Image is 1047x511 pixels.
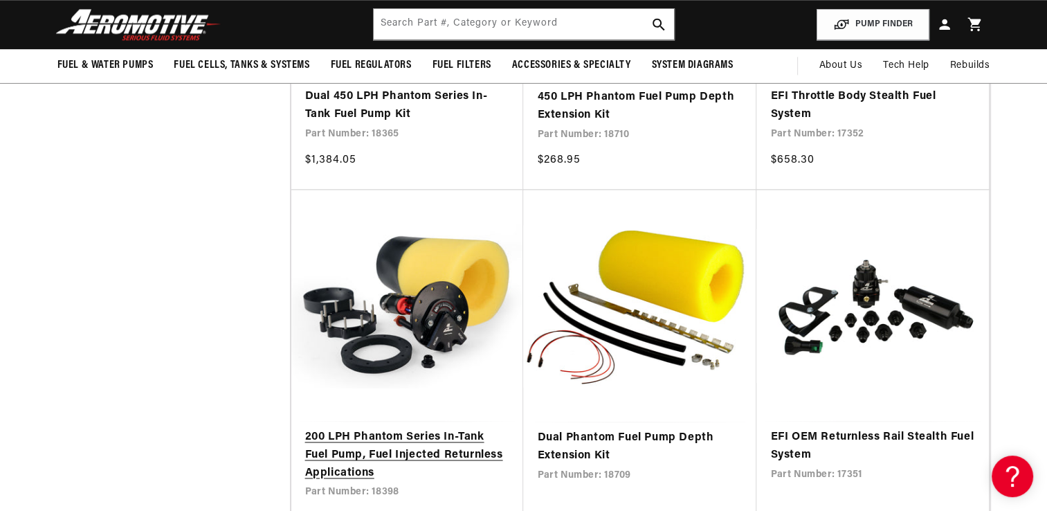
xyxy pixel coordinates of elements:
[512,58,631,73] span: Accessories & Specialty
[817,9,929,40] button: PUMP FINDER
[174,58,309,73] span: Fuel Cells, Tanks & Systems
[47,49,164,82] summary: Fuel & Water Pumps
[644,9,674,39] button: search button
[422,49,502,82] summary: Fuel Filters
[331,58,412,73] span: Fuel Regulators
[537,429,743,465] a: Dual Phantom Fuel Pump Depth Extension Kit
[873,49,939,82] summary: Tech Help
[374,9,674,39] input: Search by Part Number, Category or Keyword
[641,49,744,82] summary: System Diagrams
[770,429,975,464] a: EFI OEM Returnless Rail Stealth Fuel System
[950,58,990,73] span: Rebuilds
[940,49,1001,82] summary: Rebuilds
[770,88,975,123] a: EFI Throttle Body Stealth Fuel System
[305,429,510,482] a: 200 LPH Phantom Series In-Tank Fuel Pump, Fuel Injected Returnless Applications
[808,49,873,82] a: About Us
[819,60,862,71] span: About Us
[652,58,734,73] span: System Diagrams
[57,58,154,73] span: Fuel & Water Pumps
[883,58,929,73] span: Tech Help
[52,8,225,41] img: Aeromotive
[537,89,743,124] a: 450 LPH Phantom Fuel Pump Depth Extension Kit
[320,49,422,82] summary: Fuel Regulators
[502,49,641,82] summary: Accessories & Specialty
[163,49,320,82] summary: Fuel Cells, Tanks & Systems
[305,88,510,123] a: Dual 450 LPH Phantom Series In-Tank Fuel Pump Kit
[433,58,491,73] span: Fuel Filters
